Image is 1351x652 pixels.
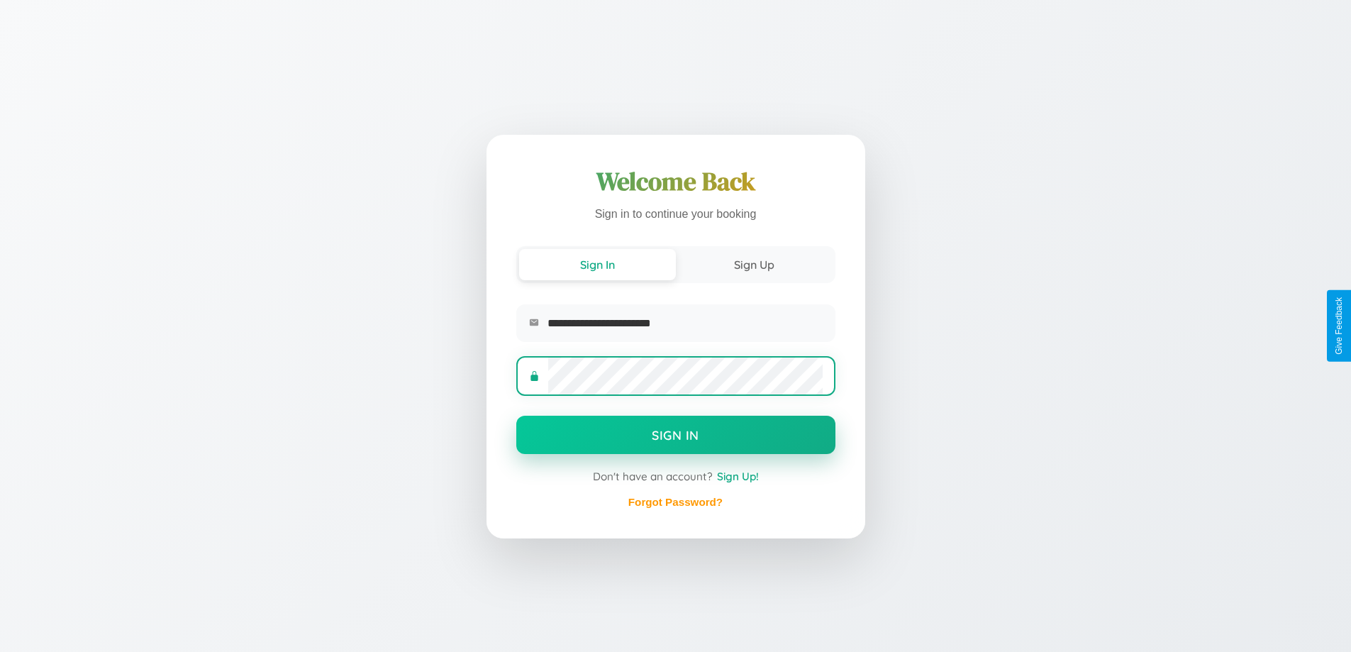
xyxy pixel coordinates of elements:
button: Sign Up [676,249,833,280]
div: Give Feedback [1334,297,1344,355]
a: Forgot Password? [628,496,723,508]
p: Sign in to continue your booking [516,204,835,225]
div: Don't have an account? [516,470,835,483]
button: Sign In [519,249,676,280]
h1: Welcome Back [516,165,835,199]
span: Sign Up! [717,470,759,483]
button: Sign In [516,416,835,454]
